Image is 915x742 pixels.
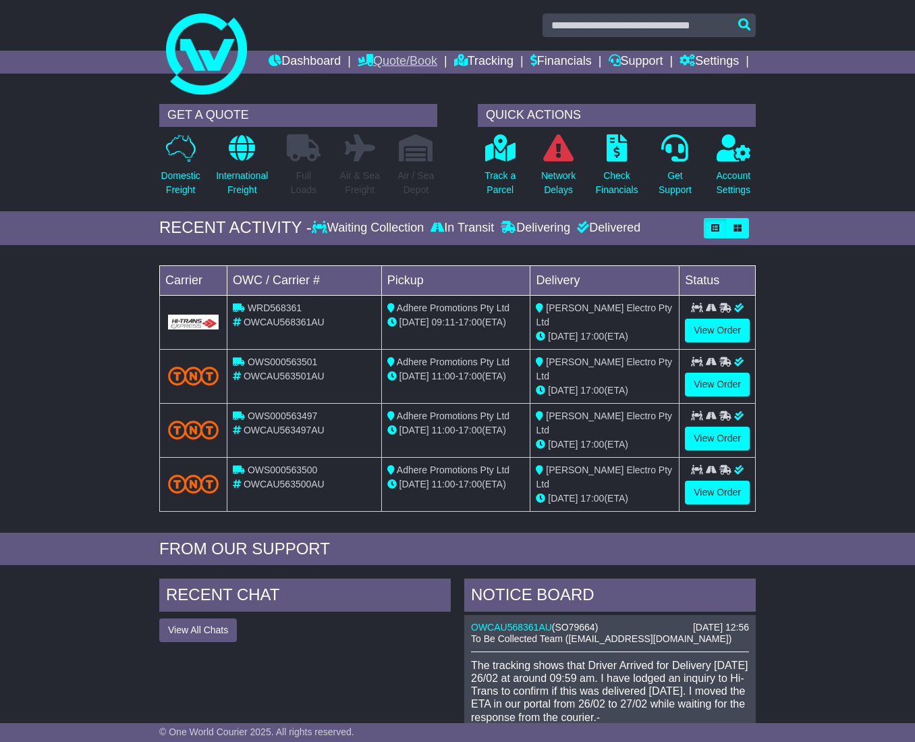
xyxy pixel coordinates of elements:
[458,371,482,381] span: 17:00
[471,622,552,633] a: OWCAU568361AU
[458,317,482,327] span: 17:00
[609,51,663,74] a: Support
[168,367,219,385] img: TNT_Domestic.png
[159,618,237,642] button: View All Chats
[358,51,437,74] a: Quote/Book
[397,302,509,313] span: Adhere Promotions Pty Ltd
[159,726,354,737] span: © One World Courier 2025. All rights reserved.
[248,410,318,421] span: OWS000563497
[248,356,318,367] span: OWS000563501
[244,479,325,489] span: OWCAU563500AU
[159,218,312,238] div: RECENT ACTIVITY -
[454,51,514,74] a: Tracking
[530,51,592,74] a: Financials
[580,439,604,450] span: 17:00
[159,539,756,559] div: FROM OUR SUPPORT
[716,134,752,205] a: AccountSettings
[658,134,692,205] a: GetSupport
[464,579,756,615] div: NOTICE BOARD
[159,104,437,127] div: GET A QUOTE
[541,169,576,197] p: Network Delays
[536,302,672,327] span: [PERSON_NAME] Electro Pty Ltd
[216,169,268,197] p: International Freight
[580,493,604,504] span: 17:00
[168,315,219,329] img: GetCarrierServiceLogo
[269,51,341,74] a: Dashboard
[168,475,219,493] img: TNT_Domestic.png
[471,659,749,724] p: The tracking shows that Driver Arrived for Delivery [DATE] 26/02 at around 09:59 am. I have lodge...
[685,319,750,342] a: View Order
[580,385,604,396] span: 17:00
[530,265,680,295] td: Delivery
[497,221,574,236] div: Delivering
[685,427,750,450] a: View Order
[244,425,325,435] span: OWCAU563497AU
[387,477,525,492] div: - (ETA)
[536,383,673,398] div: (ETA)
[536,410,672,435] span: [PERSON_NAME] Electro Pty Ltd
[596,169,638,197] p: Check Financials
[397,356,509,367] span: Adhere Promotions Pty Ltd
[536,329,673,344] div: (ETA)
[432,317,455,327] span: 09:11
[215,134,269,205] a: InternationalFreight
[160,265,227,295] td: Carrier
[536,438,673,452] div: (ETA)
[471,622,749,633] div: ( )
[680,51,739,74] a: Settings
[685,481,750,504] a: View Order
[161,169,200,197] p: Domestic Freight
[387,315,525,329] div: - (ETA)
[458,425,482,435] span: 17:00
[536,356,672,381] span: [PERSON_NAME] Electro Pty Ltd
[287,169,321,197] p: Full Loads
[399,317,429,327] span: [DATE]
[580,331,604,342] span: 17:00
[248,302,302,313] span: WRD568361
[398,169,435,197] p: Air / Sea Depot
[399,371,429,381] span: [DATE]
[471,633,731,644] span: To Be Collected Team ([EMAIL_ADDRESS][DOMAIN_NAME])
[160,134,200,205] a: DomesticFreight
[548,493,578,504] span: [DATE]
[536,465,672,489] span: [PERSON_NAME] Electro Pty Ltd
[399,425,429,435] span: [DATE]
[312,221,427,236] div: Waiting Collection
[685,373,750,396] a: View Order
[484,169,516,197] p: Track a Parcel
[458,479,482,489] span: 17:00
[381,265,530,295] td: Pickup
[399,479,429,489] span: [DATE]
[244,371,325,381] span: OWCAU563501AU
[244,317,325,327] span: OWCAU568361AU
[680,265,756,295] td: Status
[693,622,749,633] div: [DATE] 12:56
[397,465,509,475] span: Adhere Promotions Pty Ltd
[227,265,382,295] td: OWC / Carrier #
[478,104,756,127] div: QUICK ACTIONS
[248,465,318,475] span: OWS000563500
[387,369,525,383] div: - (ETA)
[555,622,595,633] span: SO79664
[432,425,455,435] span: 11:00
[659,169,692,197] p: Get Support
[159,579,451,615] div: RECENT CHAT
[484,134,516,205] a: Track aParcel
[548,331,578,342] span: [DATE]
[548,439,578,450] span: [DATE]
[340,169,380,197] p: Air & Sea Freight
[387,423,525,438] div: - (ETA)
[432,479,455,489] span: 11:00
[536,492,673,506] div: (ETA)
[432,371,455,381] span: 11:00
[574,221,640,236] div: Delivered
[595,134,639,205] a: CheckFinancials
[168,421,219,439] img: TNT_Domestic.png
[548,385,578,396] span: [DATE]
[397,410,509,421] span: Adhere Promotions Pty Ltd
[427,221,497,236] div: In Transit
[717,169,751,197] p: Account Settings
[540,134,576,205] a: NetworkDelays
